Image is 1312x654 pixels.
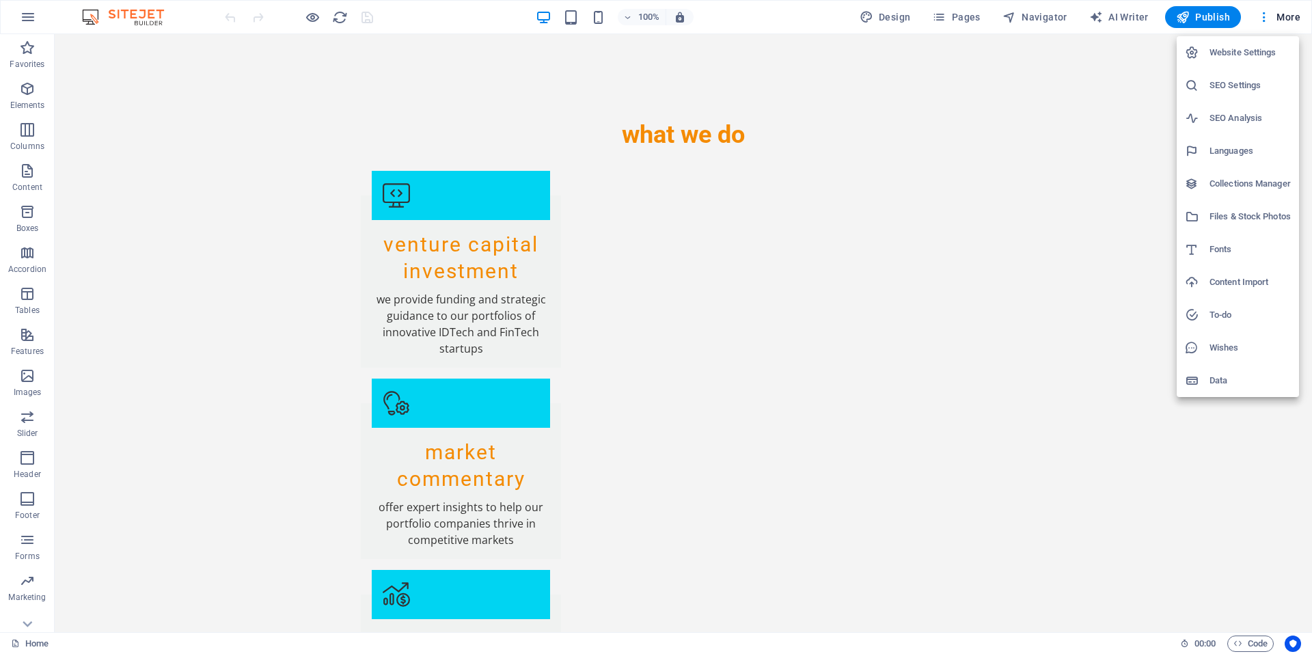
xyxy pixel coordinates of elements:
h6: Content Import [1209,274,1291,290]
h6: Fonts [1209,241,1291,258]
h6: Website Settings [1209,44,1291,61]
h6: Collections Manager [1209,176,1291,192]
h6: Data [1209,372,1291,389]
h6: Files & Stock Photos [1209,208,1291,225]
h6: To-do [1209,307,1291,323]
h6: Wishes [1209,340,1291,356]
h6: Languages [1209,143,1291,159]
h6: SEO Settings [1209,77,1291,94]
h6: SEO Analysis [1209,110,1291,126]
